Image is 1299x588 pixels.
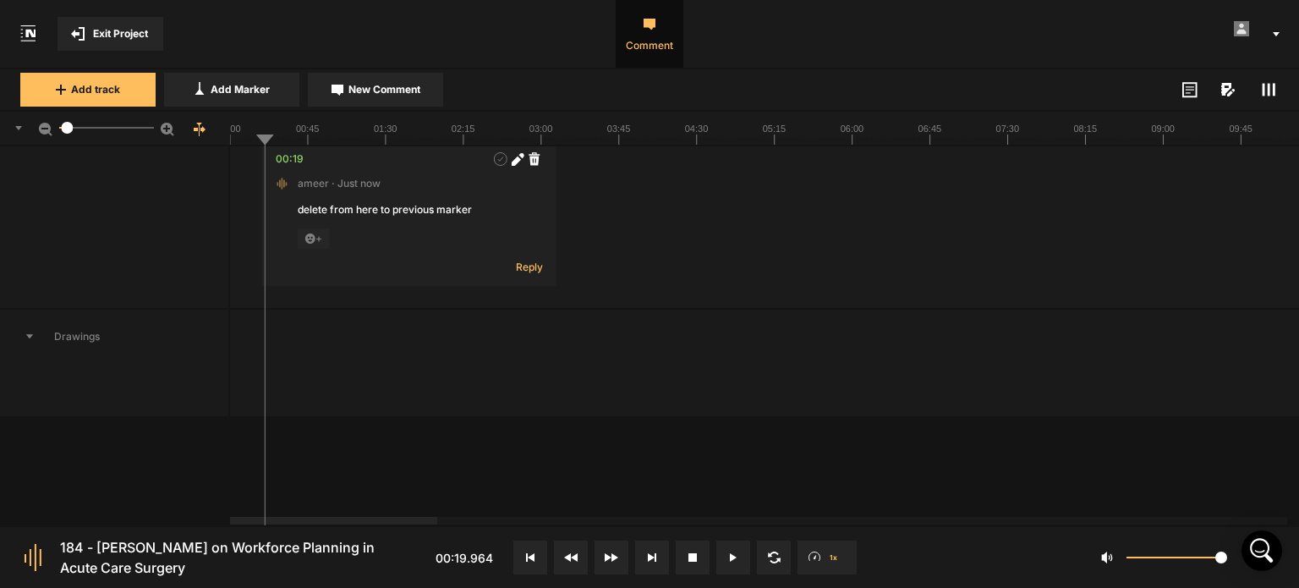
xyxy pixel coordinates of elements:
[71,82,120,97] span: Add track
[529,124,553,134] text: 03:00
[797,541,857,574] button: 1x
[685,124,709,134] text: 04:30
[996,124,1020,134] text: 07:30
[436,551,493,565] span: 00:19.964
[298,176,381,191] span: ameer · Just now
[276,177,289,190] img: default_audio_project_icon.png
[308,73,443,107] button: New Comment
[452,124,475,134] text: 02:15
[1241,530,1282,571] div: Open Intercom Messenger
[374,124,397,134] text: 01:30
[93,26,148,41] span: Exit Project
[516,260,543,274] span: Reply
[164,73,299,107] button: Add Marker
[1230,124,1253,134] text: 09:45
[918,124,942,134] text: 06:45
[211,82,270,97] span: Add Marker
[298,228,330,249] span: +
[296,124,320,134] text: 00:45
[1074,124,1098,134] text: 08:15
[1152,124,1176,134] text: 09:00
[298,202,521,217] div: delete from here to previous marker
[841,124,864,134] text: 06:00
[348,82,420,97] span: New Comment
[276,151,304,168] div: 00:19.964
[763,124,787,134] text: 05:15
[607,124,631,134] text: 03:45
[60,537,378,578] div: 184 - [PERSON_NAME] on Workforce Planning in Acute Care Surgery
[58,17,163,51] button: Exit Project
[20,73,156,107] button: Add track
